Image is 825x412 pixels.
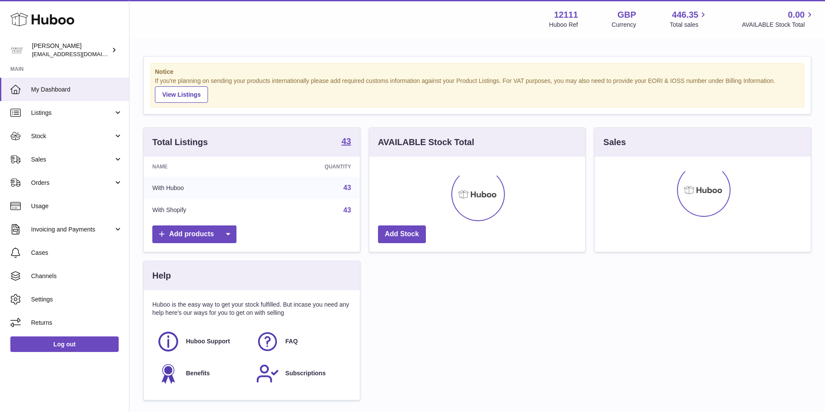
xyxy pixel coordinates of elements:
td: With Shopify [144,199,260,222]
a: 43 [343,184,351,191]
a: Subscriptions [256,362,346,385]
span: Subscriptions [285,369,325,377]
span: Total sales [670,21,708,29]
th: Quantity [260,157,360,177]
span: Channels [31,272,123,280]
span: Stock [31,132,113,140]
a: Log out [10,336,119,352]
span: Sales [31,155,113,164]
a: 43 [343,206,351,214]
div: [PERSON_NAME] [32,42,110,58]
span: Settings [31,295,123,304]
td: With Huboo [144,177,260,199]
a: Huboo Support [157,330,247,353]
a: 446.35 Total sales [670,9,708,29]
span: FAQ [285,337,298,345]
p: Huboo is the easy way to get your stock fulfilled. But incase you need any help here's our ways f... [152,301,351,317]
span: Huboo Support [186,337,230,345]
h3: Total Listings [152,136,208,148]
span: Cases [31,249,123,257]
a: Benefits [157,362,247,385]
span: Invoicing and Payments [31,225,113,234]
strong: 12111 [554,9,578,21]
div: Huboo Ref [549,21,578,29]
h3: AVAILABLE Stock Total [378,136,474,148]
span: Listings [31,109,113,117]
img: internalAdmin-12111@internal.huboo.com [10,44,23,57]
span: Benefits [186,369,210,377]
span: 446.35 [672,9,698,21]
a: 0.00 AVAILABLE Stock Total [742,9,815,29]
a: 43 [341,137,351,147]
span: Returns [31,319,123,327]
div: If you're planning on sending your products internationally please add required customs informati... [155,77,800,103]
a: Add Stock [378,225,426,243]
div: Currency [612,21,636,29]
span: My Dashboard [31,86,123,94]
span: 0.00 [788,9,805,21]
h3: Sales [603,136,626,148]
span: Usage [31,202,123,210]
strong: GBP [617,9,636,21]
span: Orders [31,179,113,187]
a: Add products [152,225,236,243]
h3: Help [152,270,171,282]
span: AVAILABLE Stock Total [742,21,815,29]
span: [EMAIL_ADDRESS][DOMAIN_NAME] [32,51,127,57]
th: Name [144,157,260,177]
strong: Notice [155,68,800,76]
strong: 43 [341,137,351,146]
a: View Listings [155,86,208,103]
a: FAQ [256,330,346,353]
